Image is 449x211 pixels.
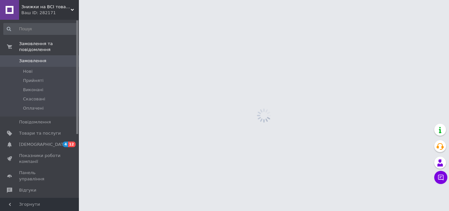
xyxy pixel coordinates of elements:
span: Відгуки [19,187,36,193]
span: Замовлення та повідомлення [19,41,79,53]
span: [DEMOGRAPHIC_DATA] [19,142,68,147]
span: Знижки на ВСІ товари // Магазин фото відео техніки zaDeshevo.com.ua [21,4,71,10]
div: Ваш ID: 282171 [21,10,79,16]
span: Замовлення [19,58,46,64]
span: Повідомлення [19,119,51,125]
button: Чат з покупцем [434,171,447,184]
span: Скасовані [23,96,45,102]
span: 12 [68,142,76,147]
span: Виконані [23,87,43,93]
span: Показники роботи компанії [19,153,61,165]
span: Прийняті [23,78,43,84]
span: Товари та послуги [19,130,61,136]
span: 4 [63,142,68,147]
span: Нові [23,68,33,74]
img: spinner_grey-bg-hcd09dd2d8f1a785e3413b09b97f8118e7.gif [255,107,273,124]
input: Пошук [3,23,78,35]
span: Оплачені [23,105,44,111]
span: Панель управління [19,170,61,182]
